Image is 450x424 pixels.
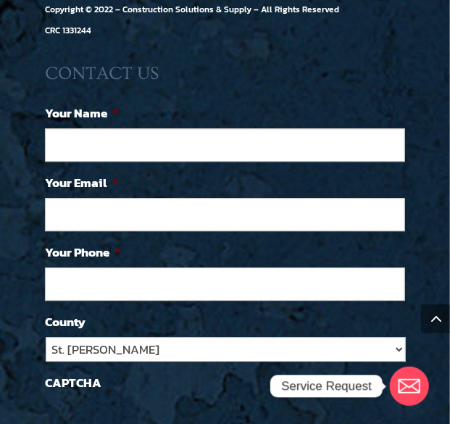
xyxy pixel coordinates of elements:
span: Copyright © 2022 – Construction Solutions & Supply – All Rights Reserved [45,3,339,37]
a: Email [390,367,429,406]
label: County [45,314,86,330]
h3: CONTACT US [45,63,405,92]
label: CAPTCHA [45,375,101,391]
label: Your Name [45,105,119,121]
label: Your Phone [45,244,121,260]
span: CRC 1331244 [45,24,91,37]
label: Your Email [45,175,118,191]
